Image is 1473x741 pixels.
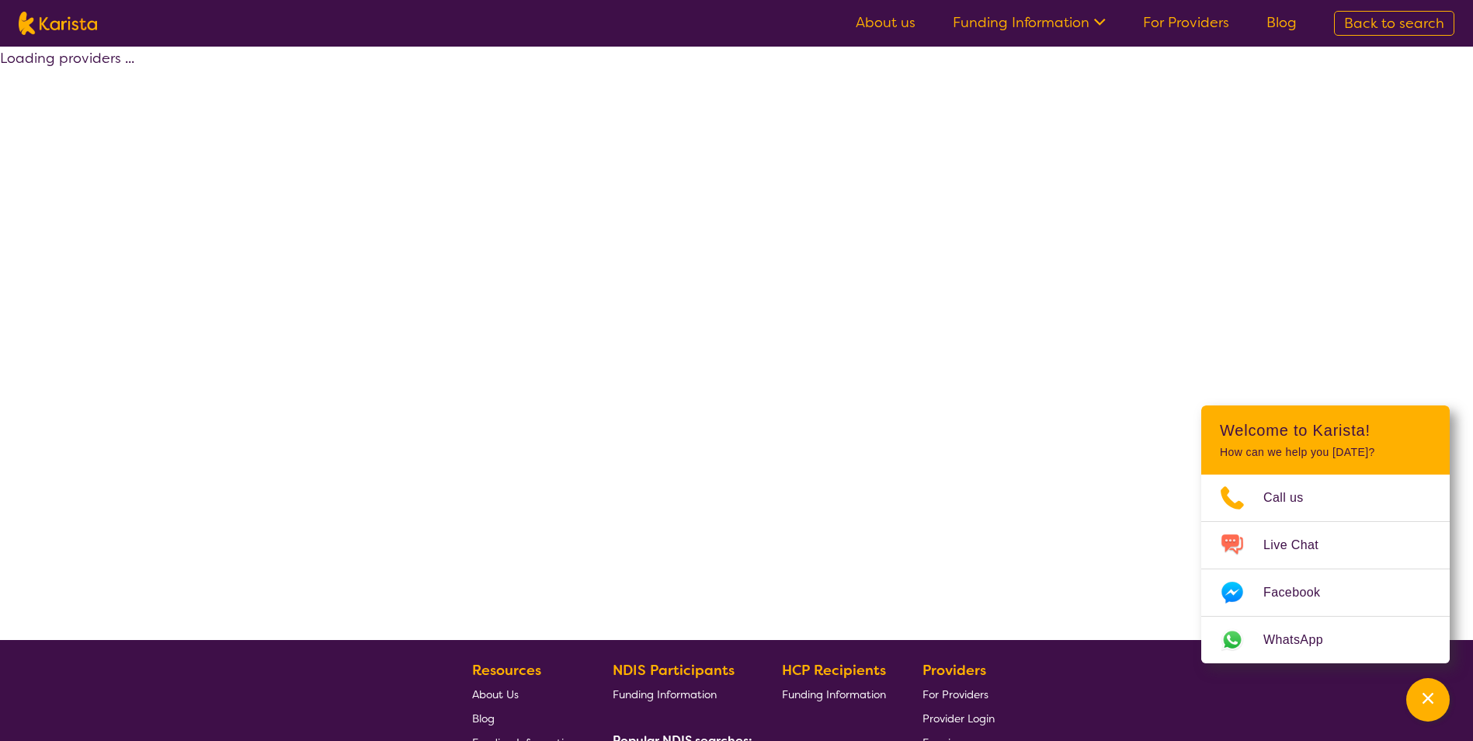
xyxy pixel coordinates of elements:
[922,687,988,701] span: For Providers
[953,13,1106,32] a: Funding Information
[472,706,576,730] a: Blog
[1201,475,1450,663] ul: Choose channel
[1201,617,1450,663] a: Web link opens in a new tab.
[922,661,986,680] b: Providers
[1263,581,1339,604] span: Facebook
[1266,13,1297,32] a: Blog
[856,13,915,32] a: About us
[922,711,995,725] span: Provider Login
[1263,486,1322,510] span: Call us
[19,12,97,35] img: Karista logo
[613,661,735,680] b: NDIS Participants
[472,661,541,680] b: Resources
[472,687,519,701] span: About Us
[472,682,576,706] a: About Us
[472,711,495,725] span: Blog
[613,687,717,701] span: Funding Information
[1334,11,1454,36] a: Back to search
[1344,14,1444,33] span: Back to search
[922,682,995,706] a: For Providers
[922,706,995,730] a: Provider Login
[782,682,886,706] a: Funding Information
[1263,628,1342,652] span: WhatsApp
[1263,534,1337,557] span: Live Chat
[1143,13,1229,32] a: For Providers
[782,661,886,680] b: HCP Recipients
[1220,446,1431,459] p: How can we help you [DATE]?
[1201,405,1450,663] div: Channel Menu
[613,682,746,706] a: Funding Information
[1220,421,1431,440] h2: Welcome to Karista!
[782,687,886,701] span: Funding Information
[1406,678,1450,722] button: Channel Menu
